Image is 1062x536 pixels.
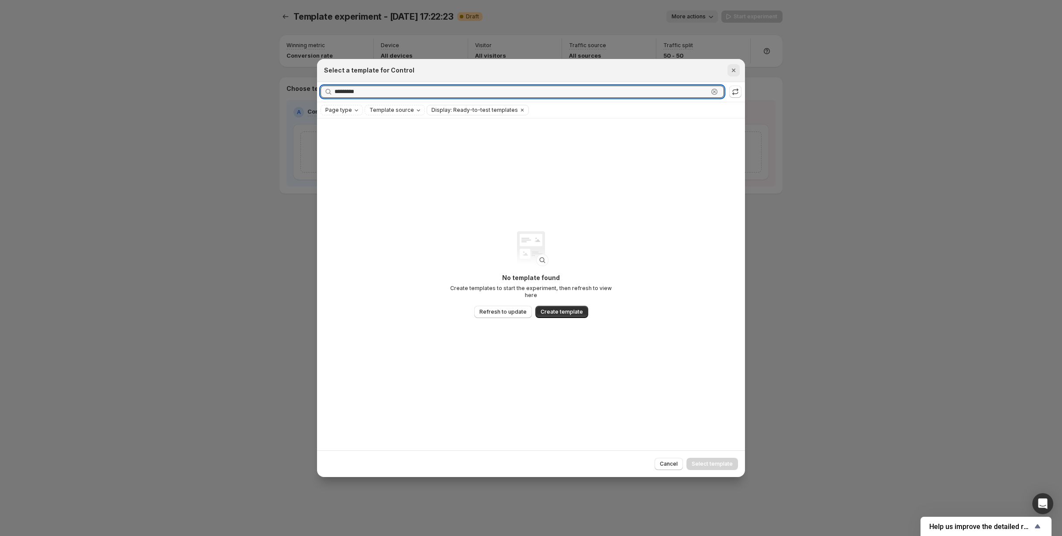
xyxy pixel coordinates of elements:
[929,521,1043,532] button: Show survey - Help us improve the detailed report for A/B campaigns
[427,105,518,115] button: Display: Ready-to-test templates
[321,105,362,115] button: Page type
[325,107,352,114] span: Page type
[541,308,583,315] span: Create template
[929,522,1032,531] span: Help us improve the detailed report for A/B campaigns
[660,460,678,467] span: Cancel
[365,105,424,115] button: Template source
[710,87,719,96] button: Clear
[535,306,588,318] button: Create template
[444,285,618,299] p: Create templates to start the experiment, then refresh to view here
[655,458,683,470] button: Cancel
[324,66,414,75] h2: Select a template for Control
[518,105,527,115] button: Clear
[444,273,618,282] p: No template found
[369,107,414,114] span: Template source
[431,107,518,114] span: Display: Ready-to-test templates
[474,306,532,318] button: Refresh to update
[1032,493,1053,514] div: Open Intercom Messenger
[479,308,527,315] span: Refresh to update
[728,64,740,76] button: Close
